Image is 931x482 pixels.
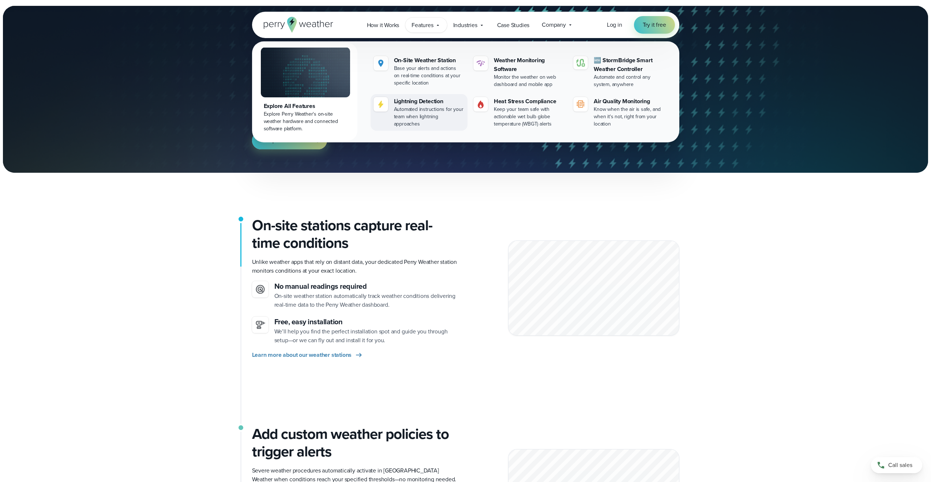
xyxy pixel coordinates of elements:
p: We’ll help you find the perfect installation spot and guide you through setup—or we can fly out a... [274,327,460,345]
div: Weather Monitoring Software [494,56,564,74]
h3: Free, easy installation [274,317,460,327]
a: 🆕 StormBridge Smart Weather Controller Automate and control any system, anywhere [570,53,667,91]
div: On-Site Weather Station [394,56,465,65]
div: Lightning Detection [394,97,465,106]
div: Keep your team safe with actionable wet bulb globe temperature (WBGT) alerts [494,106,564,128]
div: Know when the air is safe, and when it's not, right from your location [594,106,664,128]
span: Call sales [888,461,912,470]
span: How it Works [367,21,399,30]
span: Industries [453,21,477,30]
a: Learn more about our weather stations [252,351,364,359]
a: perry weather heat Heat Stress Compliance Keep your team safe with actionable wet bulb globe temp... [470,94,567,131]
a: Request more info [252,132,327,149]
div: Air Quality Monitoring [594,97,664,106]
a: Air Quality Monitoring Know when the air is safe, and when it's not, right from your location [570,94,667,131]
a: perry weather location On-Site Weather Station Base your alerts and actions on real-time conditio... [371,53,468,90]
span: Case Studies [497,21,530,30]
img: software-icon.svg [476,59,485,68]
div: Monitor the weather on web dashboard and mobile app [494,74,564,88]
h2: On-site stations capture real-time conditions [252,217,460,252]
div: Explore All Features [264,102,347,111]
a: Call sales [871,457,922,473]
h3: Add custom weather policies to trigger alerts [252,425,460,460]
div: Automated instructions for your team when lightning approaches [394,106,465,128]
p: Unlike weather apps that rely on distant data, your dedicated Perry Weather station monitors cond... [252,258,460,275]
div: Explore Perry Weather's on-site weather hardware and connected software platform. [264,111,347,132]
div: Base your alerts and actions on real-time conditions at your specific location [394,65,465,87]
img: perry weather location [376,59,385,68]
img: stormbridge-icon-V6.svg [576,59,585,67]
span: Company [542,20,566,29]
span: Learn more about our weather stations [252,351,352,359]
span: Try it free [643,20,666,29]
a: Explore All Features Explore Perry Weather's on-site weather hardware and connected software plat... [254,43,357,141]
div: Automate and control any system, anywhere [594,74,664,88]
a: Weather Monitoring Software Monitor the weather on web dashboard and mobile app [470,53,567,91]
a: Log in [607,20,622,29]
a: Try it free [634,16,675,34]
img: perry weather heat [476,100,485,109]
div: Heat Stress Compliance [494,97,564,106]
p: On-site weather station automatically track weather conditions delivering real-time data to the P... [274,292,460,309]
div: 🆕 StormBridge Smart Weather Controller [594,56,664,74]
img: aqi-icon.svg [576,100,585,109]
a: Case Studies [491,18,536,33]
img: lightning-icon.svg [376,100,385,109]
a: Lightning Detection Automated instructions for your team when lightning approaches [371,94,468,131]
h3: No manual readings required [274,281,460,292]
span: Features [412,21,433,30]
a: How it Works [361,18,406,33]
